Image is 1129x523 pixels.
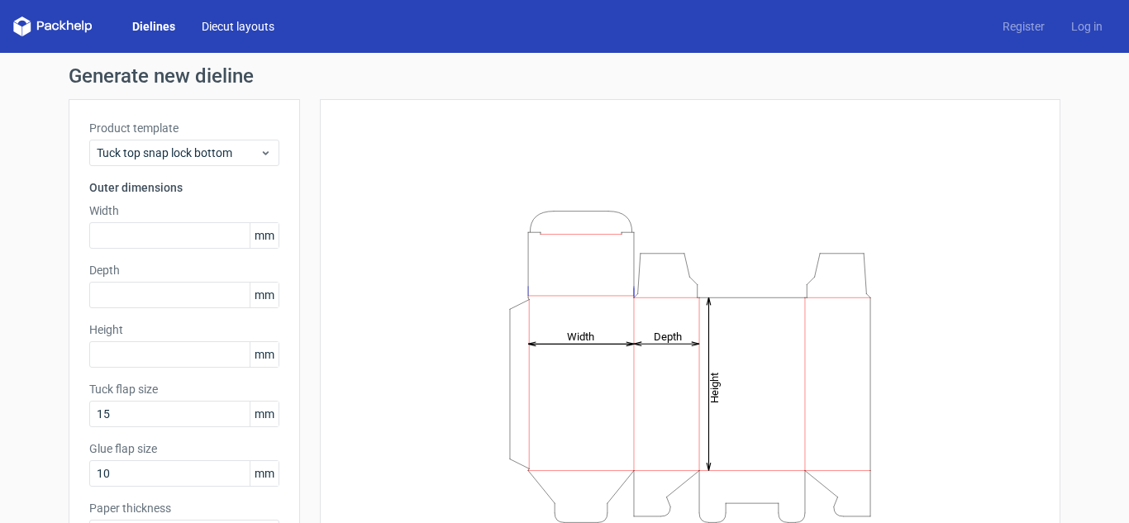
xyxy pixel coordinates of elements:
[89,120,279,136] label: Product template
[69,66,1060,86] h1: Generate new dieline
[89,179,279,196] h3: Outer dimensions
[89,500,279,516] label: Paper thickness
[989,18,1058,35] a: Register
[250,461,279,486] span: mm
[250,402,279,426] span: mm
[188,18,288,35] a: Diecut layouts
[89,381,279,397] label: Tuck flap size
[567,330,594,342] tspan: Width
[89,321,279,338] label: Height
[97,145,260,161] span: Tuck top snap lock bottom
[654,330,682,342] tspan: Depth
[89,440,279,457] label: Glue flap size
[89,262,279,278] label: Depth
[89,202,279,219] label: Width
[250,283,279,307] span: mm
[1058,18,1116,35] a: Log in
[250,223,279,248] span: mm
[708,372,721,402] tspan: Height
[119,18,188,35] a: Dielines
[250,342,279,367] span: mm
